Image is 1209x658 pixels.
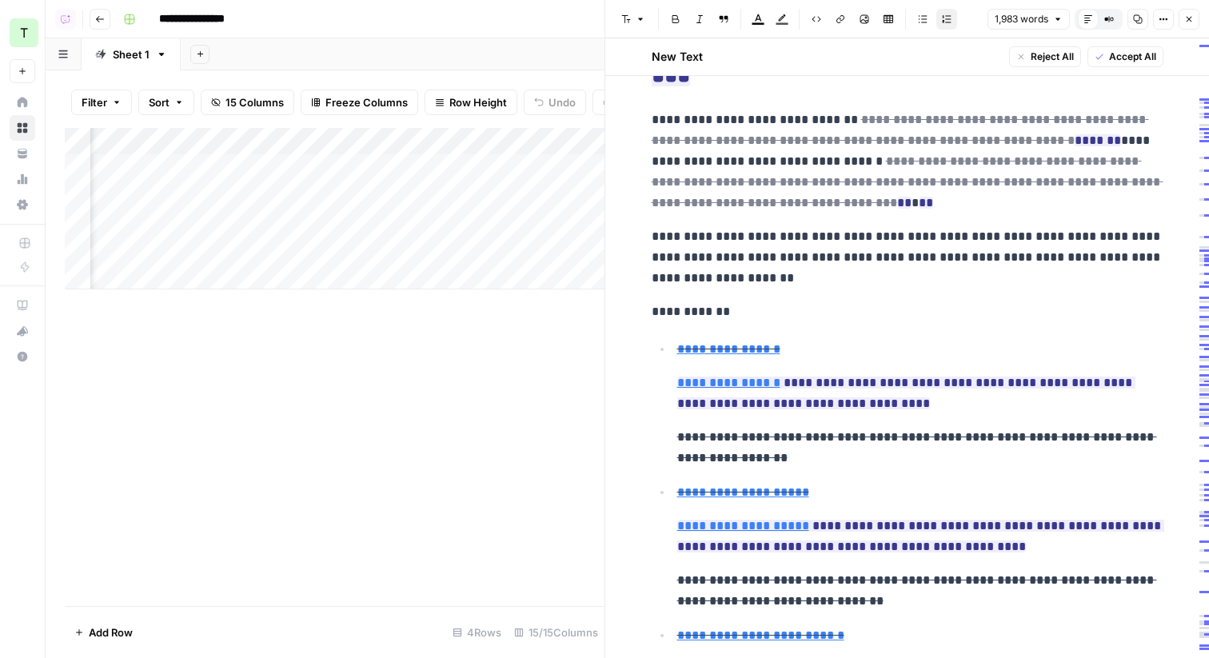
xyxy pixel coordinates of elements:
[1031,50,1074,64] span: Reject All
[82,38,181,70] a: Sheet 1
[225,94,284,110] span: 15 Columns
[10,319,34,343] div: What's new?
[508,620,604,645] div: 15/15 Columns
[10,293,35,318] a: AirOps Academy
[301,90,418,115] button: Freeze Columns
[988,9,1070,30] button: 1,983 words
[652,49,703,65] h2: New Text
[10,141,35,166] a: Your Data
[10,344,35,369] button: Help + Support
[549,94,576,110] span: Undo
[10,318,35,344] button: What's new?
[524,90,586,115] button: Undo
[10,115,35,141] a: Browse
[201,90,294,115] button: 15 Columns
[65,620,142,645] button: Add Row
[1009,46,1081,67] button: Reject All
[449,94,507,110] span: Row Height
[113,46,150,62] div: Sheet 1
[1087,46,1163,67] button: Accept All
[138,90,194,115] button: Sort
[10,192,35,217] a: Settings
[10,90,35,115] a: Home
[20,23,28,42] span: T
[1109,50,1156,64] span: Accept All
[71,90,132,115] button: Filter
[446,620,508,645] div: 4 Rows
[82,94,107,110] span: Filter
[89,624,133,640] span: Add Row
[995,12,1048,26] span: 1,983 words
[149,94,170,110] span: Sort
[10,13,35,53] button: Workspace: Travis Demo
[10,166,35,192] a: Usage
[325,94,408,110] span: Freeze Columns
[425,90,517,115] button: Row Height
